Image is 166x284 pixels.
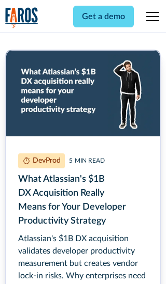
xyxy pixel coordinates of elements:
[73,6,134,27] a: Get a demo
[5,7,38,28] img: Logo of the analytics and reporting company Faros.
[5,7,38,28] a: home
[140,4,161,29] div: menu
